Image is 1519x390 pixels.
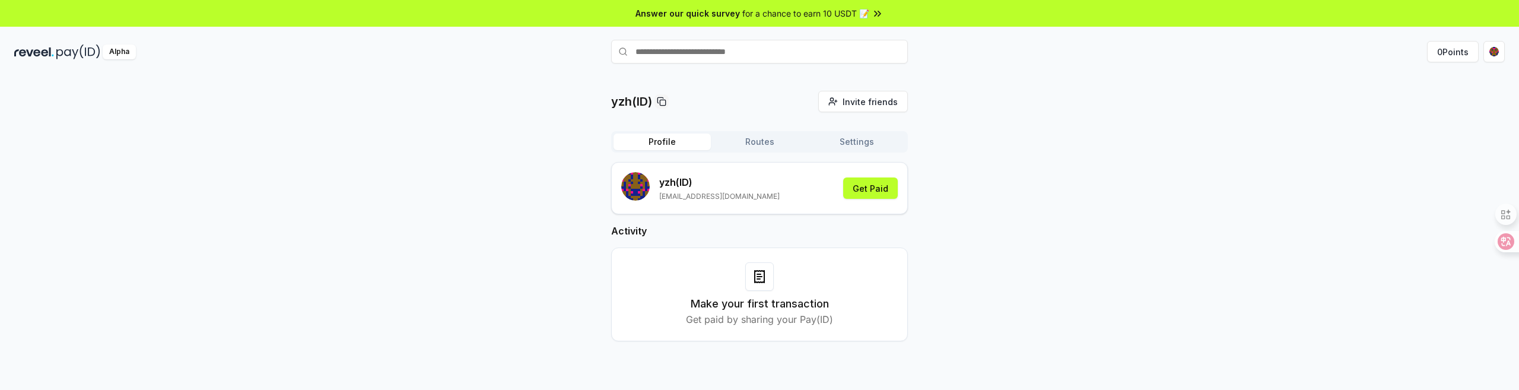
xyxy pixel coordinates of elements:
[742,7,869,20] span: for a chance to earn 10 USDT 📝
[818,91,908,112] button: Invite friends
[843,96,898,108] span: Invite friends
[635,7,740,20] span: Answer our quick survey
[808,134,905,150] button: Settings
[14,45,54,59] img: reveel_dark
[611,93,652,110] p: yzh(ID)
[614,134,711,150] button: Profile
[843,177,898,199] button: Get Paid
[1427,41,1479,62] button: 0Points
[103,45,136,59] div: Alpha
[611,224,908,238] h2: Activity
[711,134,808,150] button: Routes
[691,296,829,312] h3: Make your first transaction
[659,175,780,189] p: yzh (ID)
[56,45,100,59] img: pay_id
[686,312,833,326] p: Get paid by sharing your Pay(ID)
[659,192,780,201] p: [EMAIL_ADDRESS][DOMAIN_NAME]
